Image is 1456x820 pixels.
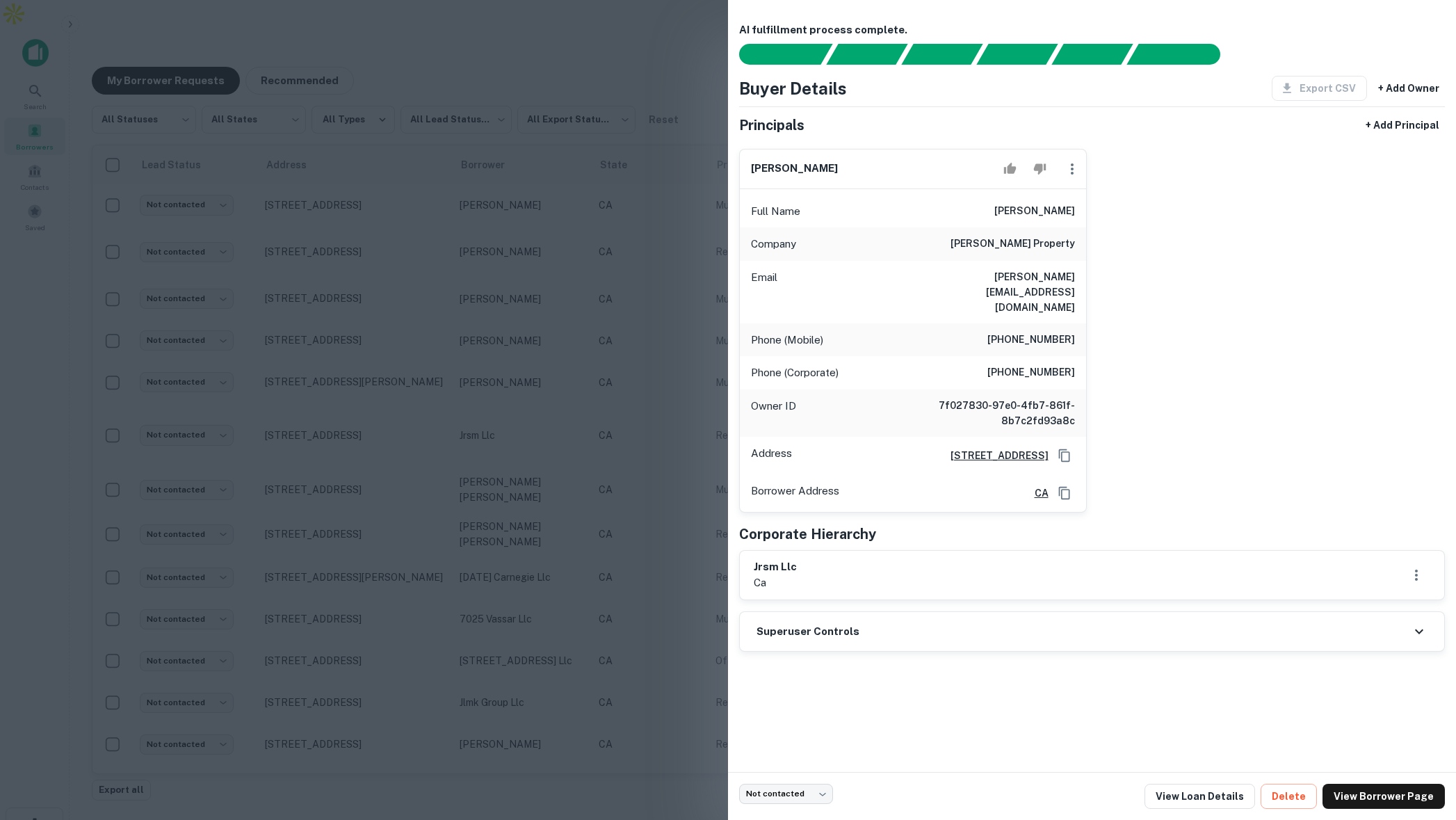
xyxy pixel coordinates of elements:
[1144,784,1255,809] a: View Loan Details
[976,44,1058,65] div: Principals found, AI now looking for contact information...
[751,269,777,315] p: Email
[751,398,796,428] p: Owner ID
[754,559,797,575] h6: jrsm llc
[1024,485,1049,501] a: CA
[751,445,792,466] p: Address
[751,364,839,381] p: Phone (Corporate)
[1386,709,1456,775] iframe: Chat Widget
[951,236,1075,252] h6: [PERSON_NAME] property
[757,624,859,640] h6: Superuser Controls
[1360,113,1445,138] button: + Add Principal
[739,784,833,804] div: Not contacted
[826,44,907,65] div: Your request is received and processing...
[722,44,827,65] div: Sending borrower request to AI...
[998,155,1022,183] button: Accept
[739,115,804,136] h5: Principals
[1028,155,1052,183] button: Reject
[739,524,876,545] h5: Corporate Hierarchy
[908,398,1075,428] h6: 7f027830-97e0-4fb7-861f-8b7c2fd93a8c
[1054,445,1075,466] button: Copy Address
[751,161,838,177] h6: [PERSON_NAME]
[739,76,847,101] h4: Buyer Details
[751,332,823,348] p: Phone (Mobile)
[751,203,800,220] p: Full Name
[1054,483,1075,504] button: Copy Address
[908,269,1075,315] h6: [PERSON_NAME][EMAIL_ADDRESS][DOMAIN_NAME]
[994,203,1075,220] h6: [PERSON_NAME]
[754,574,797,591] p: ca
[751,483,839,504] p: Borrower Address
[739,22,1445,38] h6: AI fulfillment process complete.
[939,448,1049,463] a: [STREET_ADDRESS]
[1051,44,1133,65] div: Principals found, still searching for contact information. This may take time...
[751,236,796,252] p: Company
[901,44,982,65] div: Documents found, AI parsing details...
[1127,44,1237,65] div: AI fulfillment process complete.
[1322,784,1445,809] a: View Borrower Page
[987,364,1075,381] h6: [PHONE_NUMBER]
[1373,76,1445,101] button: + Add Owner
[1261,784,1317,809] button: Delete
[987,332,1075,348] h6: [PHONE_NUMBER]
